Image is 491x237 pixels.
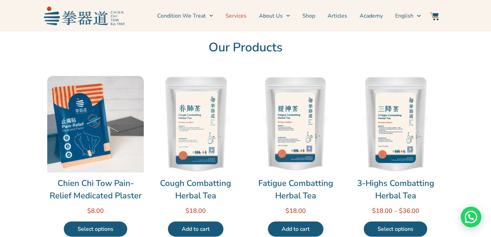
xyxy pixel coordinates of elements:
a: Shop [302,7,315,24]
a: Academy [360,7,383,24]
a: Articles [328,7,347,24]
bdi: 18.00 [186,207,206,215]
span: $ [186,207,189,215]
span: – [394,207,397,215]
a: Add to cart: “Cough Combatting Herbal Tea” [168,221,223,237]
nav: Menu [128,7,421,24]
div: Need help? WhatsApp contact [461,207,481,227]
img: Website Icon-03 [430,12,439,20]
img: 3-Highs Combatting Herbal Tea [347,76,444,172]
a: 3-Highs Combatting Herbal Tea [347,177,444,202]
a: Select options for “Chien Chi Tow Pain-Relief Medicated Plaster” [64,221,127,237]
a: About Us [259,7,290,24]
img: Cough Combatting Herbal Tea [147,76,244,172]
span: $ [87,207,91,215]
a: Switch to English [395,7,421,24]
a: Cough Combatting Herbal Tea [147,177,244,202]
a: Services [226,7,247,24]
bdi: 18.00 [372,207,392,215]
a: Add to cart: “Fatigue Combatting Herbal Tea” [268,221,323,237]
span: $ [372,207,376,215]
bdi: 18.00 [285,207,306,215]
img: Chien Chi Tow Pain-Relief Medicated Plaster [47,76,144,172]
a: Chien Chi Tow Pain-Relief Medicated Plaster [47,177,144,202]
span: English [395,12,413,20]
a: Fatigue Combatting Herbal Tea [247,177,344,202]
span: $ [399,207,403,215]
span: $ [285,207,289,215]
bdi: 36.00 [399,207,419,215]
h2: Our Products [47,40,444,55]
img: Fatigue Combatting Herbal Tea [247,76,344,172]
bdi: 8.00 [87,207,104,215]
a: Select options for “3-Highs Combatting Herbal Tea” [364,221,427,237]
a: Condition We Treat [157,7,213,24]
